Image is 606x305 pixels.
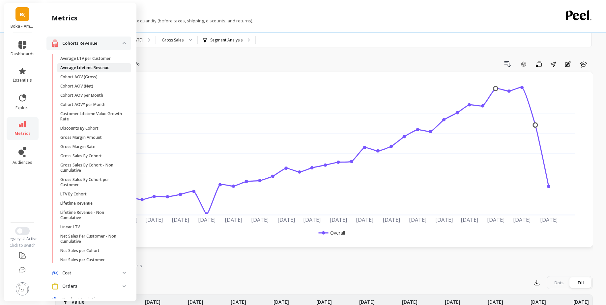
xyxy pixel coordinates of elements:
[14,131,31,136] span: metrics
[60,126,99,131] p: Discounts By Cohort
[60,163,123,173] p: Gross Sales By Cohort - Non Cumulative
[60,210,123,220] p: Lifetime Revenue - Non Cumulative
[60,93,103,98] p: Cohort AOV per Month
[15,105,30,111] span: explore
[60,177,123,188] p: Gross Sales By Cohort per Customer
[55,18,253,24] p: Sum of gross sales = product price x quantity (before taxes, shipping, discounts, and returns).
[210,38,243,43] p: Segment Analysis
[60,65,109,70] p: Average Lifetime Revenue
[4,243,41,248] div: Click to switch
[13,78,32,83] span: essentials
[15,227,30,235] button: Switch to New UI
[60,144,95,149] p: Gross Margin Rate
[52,13,77,23] h2: metrics
[548,277,570,288] div: Dots
[570,277,592,288] div: Fill
[60,257,105,263] p: Net Sales per Customer
[123,285,126,287] img: down caret icon
[60,74,98,80] p: Cohort AOV (Gross)
[55,257,593,272] nav: Tabs
[62,270,123,276] p: Cost
[123,42,126,44] img: down caret icon
[60,201,93,206] p: Lifetime Revenue
[13,160,32,165] span: audiences
[52,271,58,275] img: navigation item icon
[60,56,111,61] p: Average LTV per Customer
[123,272,126,274] img: down caret icon
[11,51,35,57] span: dashboards
[60,248,100,253] p: Net Sales per Cohort
[60,234,123,244] p: Net Sales Per Customer - Non Cumulative
[60,191,87,197] p: LTV By Cohort
[60,111,123,122] p: Customer Lifetime Value Growth Rate
[52,39,58,47] img: navigation item icon
[60,135,102,140] p: Gross Margin Amount
[60,224,80,230] p: Linear LTV
[16,282,29,295] img: profile picture
[52,297,58,302] img: navigation item icon
[60,84,93,89] p: Cohort AOV (Net)
[60,153,102,159] p: Gross Sales By Cohort
[62,40,123,47] p: Cohorts Revenue
[162,37,184,43] div: Gross Sales
[62,296,123,303] p: Product Analytics
[52,283,58,290] img: navigation item icon
[11,24,35,29] p: Boka - Amazon (Essor)
[62,283,123,290] p: Orders
[4,236,41,241] div: Legacy UI Active
[60,102,105,107] p: Cohort AOV* per Month
[20,11,25,18] span: B(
